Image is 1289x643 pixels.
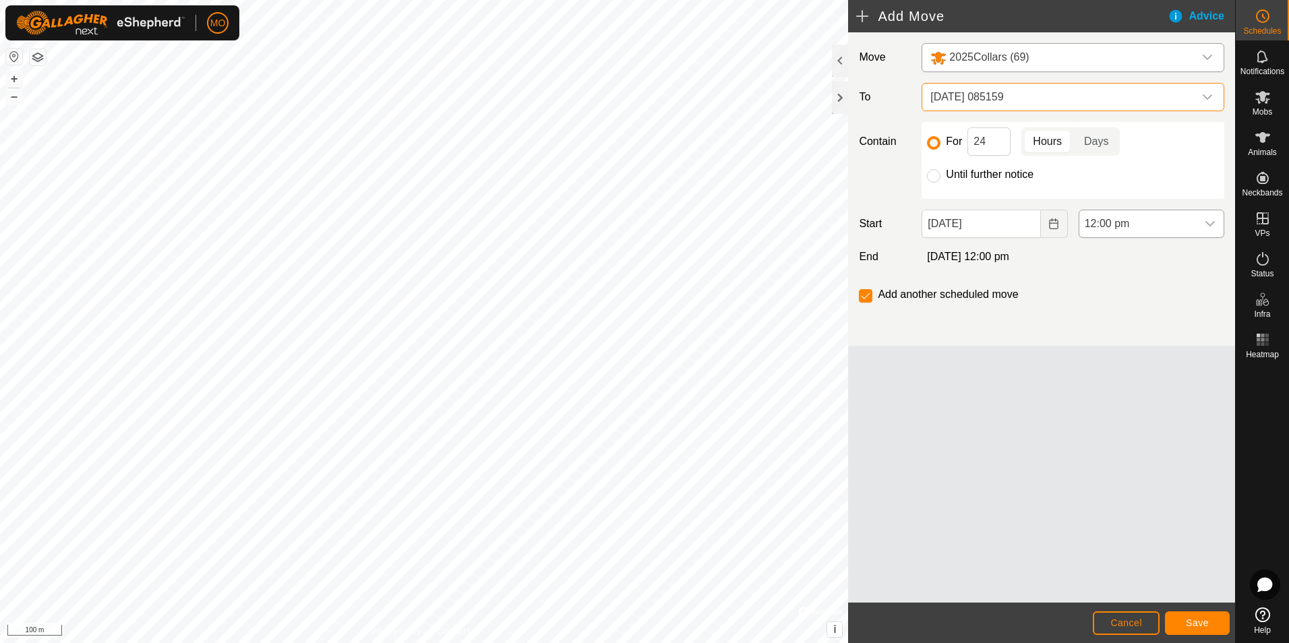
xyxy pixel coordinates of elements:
span: Animals [1248,148,1277,156]
span: i [833,623,836,635]
div: dropdown trigger [1197,210,1224,237]
a: Contact Us [438,625,477,638]
span: 2025-08-21 085159 [925,84,1194,111]
span: Status [1251,270,1273,278]
span: Cancel [1110,617,1142,628]
button: – [6,88,22,104]
span: Notifications [1240,67,1284,75]
button: i [827,622,842,637]
label: To [853,83,916,111]
button: Reset Map [6,49,22,65]
span: 12:00 pm [1079,210,1197,237]
span: [DATE] 12:00 pm [927,251,1009,262]
label: End [853,249,916,265]
label: For [946,136,962,147]
span: Neckbands [1242,189,1282,197]
button: + [6,71,22,87]
label: Contain [853,133,916,150]
span: 2025Collars [925,44,1194,71]
span: Save [1186,617,1209,628]
span: MO [210,16,226,30]
span: Hours [1033,133,1062,150]
button: Map Layers [30,49,46,65]
div: Advice [1168,8,1235,24]
span: Help [1254,626,1271,634]
span: Mobs [1253,108,1272,116]
label: Move [853,43,916,72]
label: Add another scheduled move [878,289,1018,300]
button: Save [1165,611,1230,635]
h2: Add Move [856,8,1167,24]
span: VPs [1255,229,1269,237]
span: Heatmap [1246,350,1279,359]
div: dropdown trigger [1194,44,1221,71]
span: Infra [1254,310,1270,318]
span: 2025Collars (69) [949,51,1029,63]
span: Days [1084,133,1108,150]
img: Gallagher Logo [16,11,185,35]
label: Start [853,216,916,232]
a: Help [1236,602,1289,640]
a: Privacy Policy [371,625,421,638]
label: Until further notice [946,169,1033,180]
button: Cancel [1093,611,1160,635]
button: Choose Date [1041,210,1068,238]
span: Schedules [1243,27,1281,35]
div: dropdown trigger [1194,84,1221,111]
